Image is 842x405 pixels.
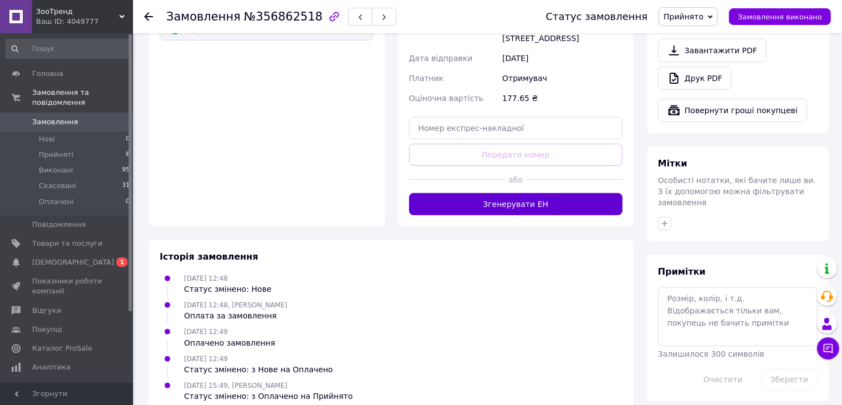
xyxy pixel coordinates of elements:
[409,193,623,215] button: Згенерувати ЕН
[658,350,764,358] span: Залишилося 300 символів
[36,17,133,27] div: Ваш ID: 4049777
[32,117,78,127] span: Замовлення
[144,11,153,22] div: Повернутися назад
[32,325,62,335] span: Покупці
[817,337,839,360] button: Чат з покупцем
[546,11,648,22] div: Статус замовлення
[39,165,73,175] span: Виконані
[39,197,74,207] span: Оплачені
[658,176,816,207] span: Особисті нотатки, які бачите лише ви. З їх допомогою можна фільтрувати замовлення
[658,39,767,62] a: Завантажити PDF
[32,306,61,316] span: Відгуки
[658,99,807,122] button: Повернути гроші покупцеві
[409,117,623,139] input: Номер експрес-накладної
[184,275,228,282] span: [DATE] 12:48
[244,10,323,23] span: №356862518
[126,134,130,144] span: 0
[32,239,103,249] span: Товари та послуги
[126,150,130,160] span: 6
[32,362,70,372] span: Аналітика
[658,67,732,90] a: Друк PDF
[500,88,625,108] div: 177.65 ₴
[36,7,119,17] span: ЗооТренд
[184,301,287,309] span: [DATE] 12:48, [PERSON_NAME]
[116,257,127,267] span: 1
[184,355,228,363] span: [DATE] 12:49
[738,13,822,21] span: Замовлення виконано
[729,8,831,25] button: Замовлення виконано
[39,181,76,191] span: Скасовані
[184,328,228,336] span: [DATE] 12:49
[184,337,275,348] div: Оплачено замовлення
[32,88,133,108] span: Замовлення та повідомлення
[39,134,55,144] span: Нові
[505,174,527,185] span: або
[32,381,103,401] span: Управління сайтом
[658,158,687,169] span: Мітки
[409,74,444,83] span: Платник
[500,48,625,68] div: [DATE]
[184,391,353,402] div: Статус змінено: з Оплачено на Прийнято
[32,69,63,79] span: Головна
[500,68,625,88] div: Отримувач
[32,257,114,267] span: [DEMOGRAPHIC_DATA]
[6,39,131,59] input: Пошук
[184,310,287,321] div: Оплата за замовлення
[166,10,241,23] span: Замовлення
[32,220,86,230] span: Повідомлення
[39,150,73,160] span: Прийняті
[658,266,706,277] span: Примітки
[184,364,333,375] div: Статус змінено: з Нове на Оплачено
[184,283,272,295] div: Статус змінено: Нове
[184,382,287,389] span: [DATE] 15:49, [PERSON_NAME]
[32,343,92,353] span: Каталог ProSale
[122,165,130,175] span: 95
[409,94,483,103] span: Оціночна вартість
[32,276,103,296] span: Показники роботи компанії
[664,12,703,21] span: Прийнято
[160,251,258,262] span: Історія замовлення
[409,54,473,63] span: Дата відправки
[122,181,130,191] span: 31
[126,197,130,207] span: 0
